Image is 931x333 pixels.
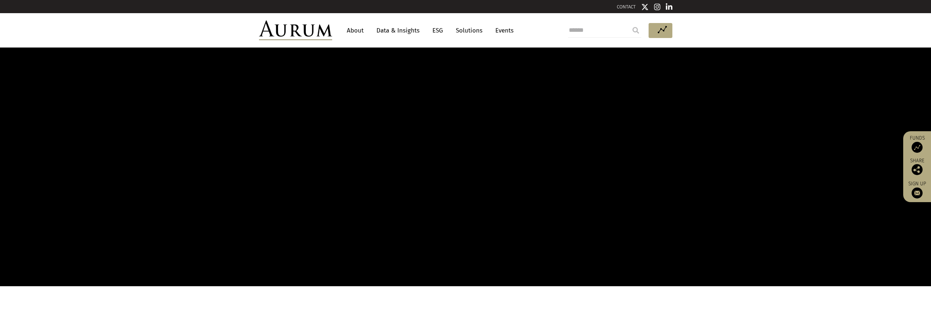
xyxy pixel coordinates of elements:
a: CONTACT [617,4,636,10]
img: Access Funds [912,142,923,153]
img: Instagram icon [654,3,661,11]
a: Sign up [907,181,927,198]
a: ESG [429,24,447,37]
img: Linkedin icon [666,3,672,11]
div: Share [907,158,927,175]
input: Submit [628,23,643,38]
a: Solutions [452,24,486,37]
a: Funds [907,135,927,153]
img: Aurum [259,20,332,40]
img: Share this post [912,164,923,175]
a: Events [492,24,514,37]
a: About [343,24,367,37]
img: Twitter icon [641,3,649,11]
img: Sign up to our newsletter [912,188,923,198]
a: Data & Insights [373,24,423,37]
